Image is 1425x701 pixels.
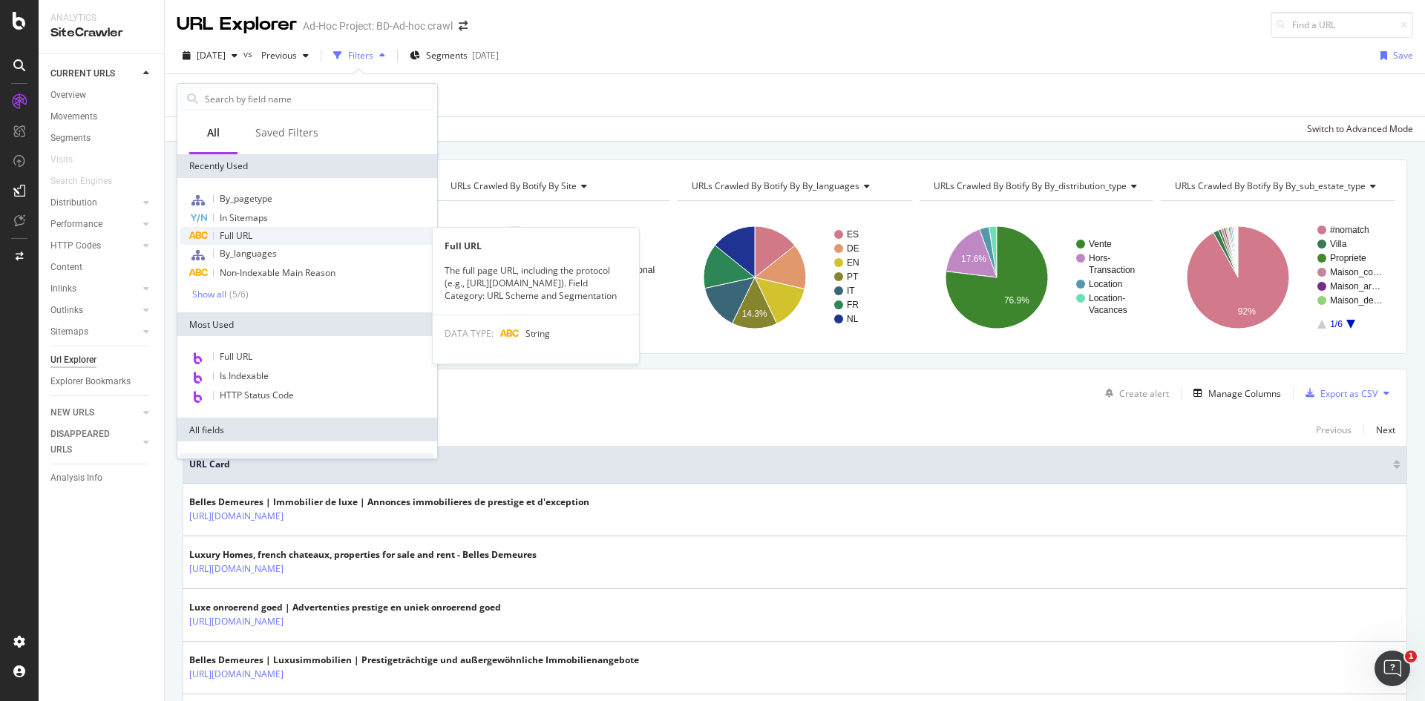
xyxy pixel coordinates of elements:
text: Location- [1089,293,1125,303]
span: By_pagetype [220,192,272,205]
div: URLs [180,453,434,477]
div: The full page URL, including the protocol (e.g., [URL][DOMAIN_NAME]). Field Category: URL Scheme ... [433,264,639,302]
button: Filters [327,44,391,68]
div: SiteCrawler [50,24,152,42]
a: Sitemaps [50,324,139,340]
a: Visits [50,152,88,168]
div: Url Explorer [50,352,96,368]
a: Search Engines [50,174,127,189]
div: Next [1376,424,1395,436]
span: Full URL [220,350,252,363]
a: Inlinks [50,281,139,297]
a: [URL][DOMAIN_NAME] [189,614,284,629]
span: 2025 Oct. 3rd [197,49,226,62]
span: HTTP Status Code [220,389,294,401]
div: Export as CSV [1320,387,1377,400]
text: NL [847,314,859,324]
div: Sitemaps [50,324,88,340]
div: Most Used [177,312,437,336]
text: 14.3% [742,309,767,319]
span: DATA TYPE: [445,327,494,340]
span: URL Card [189,458,1389,471]
div: Belles Demeures | Luxusimmobilien | Prestigeträchtige und außergewöhnliche Immobilienangebote [189,654,639,667]
div: Switch to Advanced Mode [1307,122,1413,135]
iframe: Intercom live chat [1375,651,1410,686]
a: CURRENT URLS [50,66,139,82]
div: Distribution [50,195,97,211]
a: Explorer Bookmarks [50,374,154,389]
button: Manage Columns [1187,384,1281,402]
div: Luxe onroerend goed | Advertenties prestige en uniek onroerend goed [189,601,501,614]
div: A chart. [920,213,1154,342]
h4: URLs Crawled By Botify By site [448,174,658,198]
text: Maison_de… [1330,295,1383,306]
text: Vacances [1089,305,1127,315]
text: Maison_co… [1330,267,1382,277]
text: Maison_ar… [1330,281,1380,292]
a: Url Explorer [50,352,154,368]
div: All fields [177,418,437,441]
h4: URLs Crawled By Botify By by_sub_estate_type [1172,174,1388,198]
div: Filters [348,49,373,62]
a: Outlinks [50,303,139,318]
div: Analysis Info [50,470,102,486]
h4: URLs Crawled By Botify By by_languages [689,174,899,198]
text: #nomatch [1330,225,1369,235]
div: Saved Filters [255,125,318,140]
div: All [207,125,220,140]
div: A chart. [436,213,671,342]
button: Previous [255,44,315,68]
span: Is Indexable [220,369,269,382]
input: Search by field name [203,88,433,110]
button: Switch to Advanced Mode [1301,117,1413,141]
div: Inlinks [50,281,76,297]
button: Next [1376,421,1395,438]
div: DISAPPEARED URLS [50,427,125,458]
div: Visits [50,152,73,168]
a: Content [50,260,154,275]
div: Search Engines [50,174,112,189]
div: [DATE] [472,49,499,62]
a: [URL][DOMAIN_NAME] [189,667,284,682]
div: Previous [1316,424,1352,436]
span: In Sitemaps [220,211,268,224]
div: arrow-right-arrow-left [459,21,468,31]
span: URLs Crawled By Botify By site [451,180,577,192]
a: Segments [50,131,154,146]
div: Show all [192,289,226,300]
text: Location [1089,279,1122,289]
text: IT [847,286,855,296]
svg: A chart. [1161,213,1395,342]
svg: A chart. [678,213,912,342]
div: Ad-Hoc Project: BD-Ad-hoc crawl [303,19,453,33]
span: String [525,327,550,340]
text: Vente [1089,239,1112,249]
span: vs [243,47,255,60]
button: Save [1375,44,1413,68]
text: FR [847,300,859,310]
div: URL Explorer [177,12,297,37]
div: Segments [50,131,91,146]
text: ES [847,229,859,240]
text: Propriete [1330,253,1366,263]
div: Save [1393,49,1413,62]
text: Transaction [1089,265,1135,275]
span: Non-Indexable Main Reason [220,266,335,279]
div: Content [50,260,82,275]
button: Previous [1316,421,1352,438]
div: Manage Columns [1208,387,1281,400]
a: Distribution [50,195,139,211]
span: 1 [1405,651,1417,662]
div: NEW URLS [50,405,94,421]
div: Belles Demeures | Immobilier de luxe | Annonces immobilieres de prestige et d'exception [189,496,589,509]
text: 92% [1238,306,1256,317]
input: Find a URL [1271,12,1413,38]
div: Performance [50,217,102,232]
button: [DATE] [177,44,243,68]
text: Villa [1330,239,1347,249]
span: URLs Crawled By Botify By by_distribution_type [934,180,1127,192]
button: Segments[DATE] [404,44,505,68]
div: Luxury Homes, french chateaux, properties for sale and rent - Belles Demeures [189,548,537,562]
